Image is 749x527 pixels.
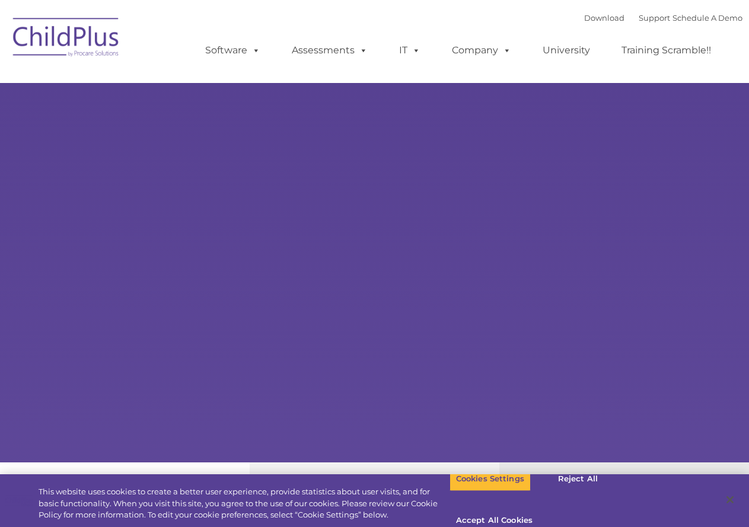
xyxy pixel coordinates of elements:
[610,39,723,62] a: Training Scramble!!
[280,39,380,62] a: Assessments
[193,39,272,62] a: Software
[387,39,432,62] a: IT
[541,467,615,491] button: Reject All
[639,13,670,23] a: Support
[672,13,742,23] a: Schedule A Demo
[531,39,602,62] a: University
[7,9,126,69] img: ChildPlus by Procare Solutions
[450,467,531,491] button: Cookies Settings
[717,487,743,513] button: Close
[584,13,742,23] font: |
[440,39,523,62] a: Company
[584,13,624,23] a: Download
[39,486,450,521] div: This website uses cookies to create a better user experience, provide statistics about user visit...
